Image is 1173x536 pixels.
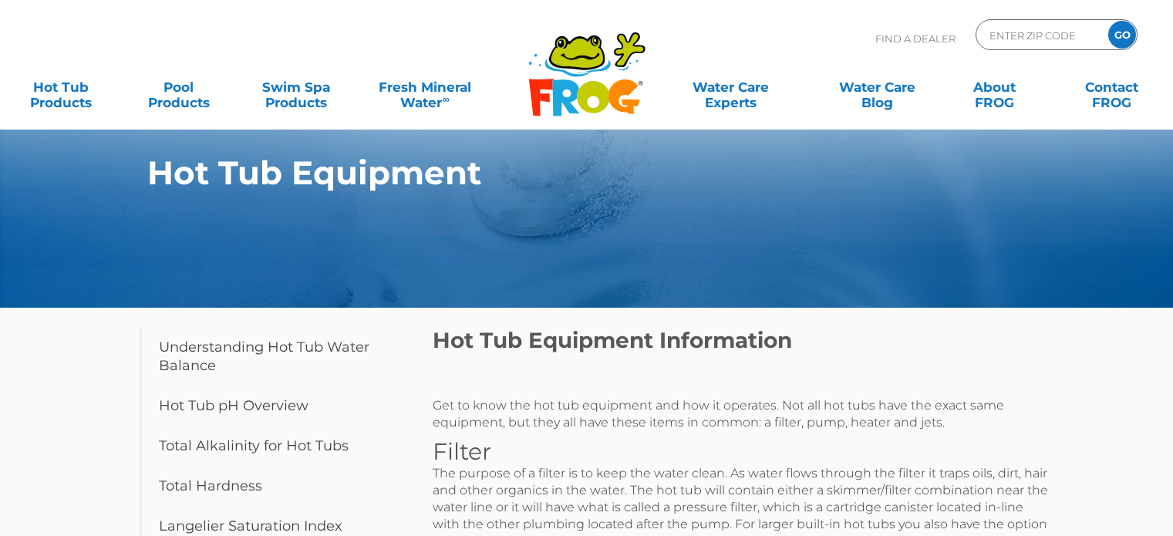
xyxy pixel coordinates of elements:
h1: Hot Tub Equipment [147,154,957,191]
a: Understanding Hot Tub Water Balance [140,327,410,386]
a: Fresh MineralWater∞ [368,72,482,103]
h2: Hot Tub Equipment Information [433,327,1050,353]
h3: Filter [433,439,1050,465]
input: GO [1108,21,1136,49]
input: Zip Code Form [988,24,1092,46]
sup: ∞ [442,93,449,105]
a: ContactFROG [1067,72,1158,103]
a: Total Alkalinity for Hot Tubs [140,426,410,466]
a: Water CareBlog [831,72,922,103]
a: PoolProducts [133,72,224,103]
a: Swim SpaProducts [251,72,342,103]
a: AboutFROG [949,72,1040,103]
p: Find A Dealer [875,19,956,58]
a: Water CareExperts [656,72,805,103]
p: Get to know the hot tub equipment and how it operates. Not all hot tubs have the exact same equip... [433,397,1050,431]
a: Hot TubProducts [15,72,106,103]
a: Total Hardness [140,466,410,506]
a: Hot Tub pH Overview [140,386,410,426]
